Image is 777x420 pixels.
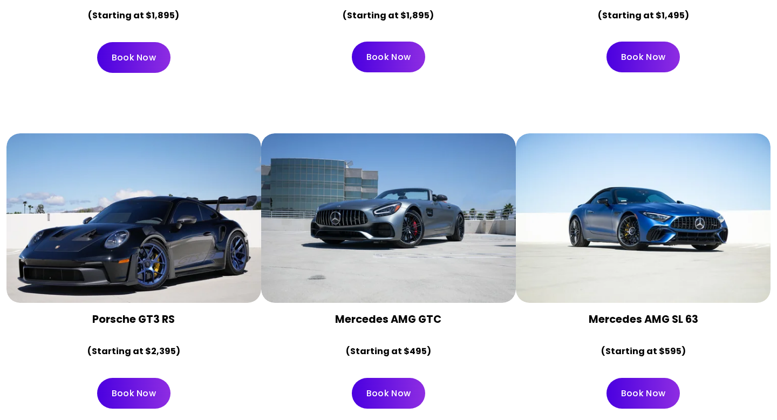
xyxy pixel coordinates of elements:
[606,378,680,409] a: Book Now
[343,9,434,22] strong: (Starting at $1,895)
[598,9,689,22] strong: (Starting at $1,495)
[589,312,698,327] strong: Mercedes AMG SL 63
[97,378,171,409] a: Book Now
[601,345,686,357] strong: (Starting at $595)
[346,345,431,357] strong: (Starting at $495)
[88,9,179,22] strong: (Starting at $1,895)
[92,312,175,327] strong: Porsche GT3 RS
[335,312,441,327] strong: Mercedes AMG GTC
[606,42,680,72] a: Book Now
[352,42,425,72] a: Book Now
[352,378,425,409] a: Book Now
[97,42,171,73] a: Book Now
[87,345,180,357] strong: (Starting at $2,395)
